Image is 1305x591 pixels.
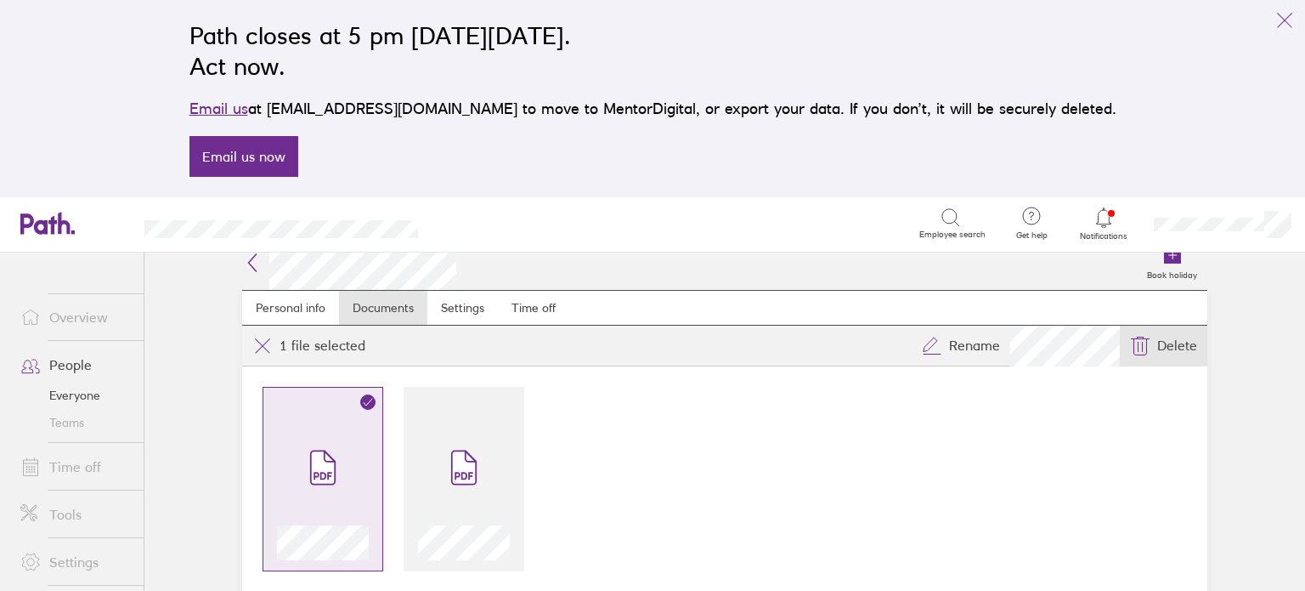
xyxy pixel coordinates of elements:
[7,300,144,334] a: Overview
[7,409,144,436] a: Teams
[242,291,339,325] a: Personal info
[498,291,569,325] a: Time off
[464,215,507,230] div: Search
[189,136,298,177] a: Email us now
[7,450,144,484] a: Time off
[1137,265,1207,281] label: Book holiday
[427,291,498,325] a: Settings
[949,332,1000,360] span: Rename
[189,99,248,117] a: Email us
[1137,236,1207,290] a: Book holiday
[7,497,144,531] a: Tools
[1120,326,1207,367] button: Delete
[339,291,427,325] a: Documents
[1076,231,1132,242] span: Notifications
[242,326,376,367] button: 1 file selected
[280,332,365,360] span: 1 file selected
[1076,206,1132,242] a: Notifications
[7,382,144,409] a: Everyone
[919,230,986,240] span: Employee search
[7,348,144,382] a: People
[1004,230,1059,241] span: Get help
[189,20,1116,82] h2: Path closes at 5 pm [DATE][DATE]. Act now.
[7,545,144,579] a: Settings
[912,326,1010,367] button: Rename
[189,97,1116,121] p: at [EMAIL_ADDRESS][DOMAIN_NAME] to move to MentorDigital, or export your data. If you don’t, it w...
[1157,332,1197,360] span: Delete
